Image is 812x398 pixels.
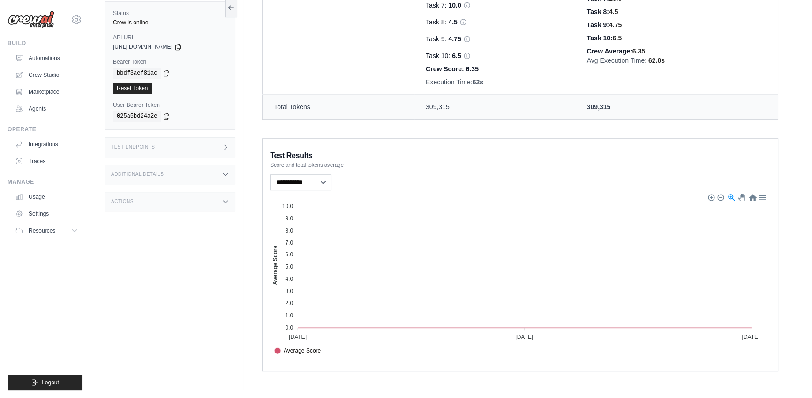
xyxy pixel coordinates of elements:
td: Total Tokens [263,95,414,120]
span: Score and total tokens average [270,161,344,169]
span: Logout [42,379,59,386]
div: Zoom Out [717,194,723,200]
span: Resources [29,227,55,234]
div: Crew Average: [587,46,767,56]
span: 10.0 [448,0,461,10]
img: Logo [8,11,54,29]
span: Crew Score: [426,65,464,73]
a: Traces [11,154,82,169]
span: [URL][DOMAIN_NAME] [113,43,173,51]
div: Build [8,39,82,47]
div: Execution Time: [426,77,564,87]
tspan: 5.0 [286,263,293,270]
span: 6.35 [466,65,479,73]
span: Avg Execution Time: [587,57,647,64]
div: Crew is online [113,19,227,26]
span: 4.75 [609,21,622,29]
div: Task 10: [587,33,767,43]
div: Menu [758,193,766,201]
td: 309,315 [576,95,778,120]
span: 4.75 [448,34,461,44]
text: Average Score [272,245,278,285]
span: Test Results [270,150,312,161]
a: Reset Token [113,83,152,94]
div: Task 8: [587,7,767,16]
span: 4.5 [448,17,457,27]
label: API URL [113,34,227,41]
span: 62s [473,78,483,86]
tspan: 4.0 [286,276,293,282]
tspan: 8.0 [286,227,293,233]
span: 62.0s [648,57,665,64]
tspan: 0.0 [286,324,293,330]
a: Automations [11,51,82,66]
tspan: [DATE] [515,334,533,340]
a: Agents [11,101,82,116]
div: Task 10: [426,51,564,60]
code: 025a5bd24a2e [113,111,161,122]
div: Manage [8,178,82,186]
label: Bearer Token [113,58,227,66]
a: Marketplace [11,84,82,99]
tspan: 6.0 [286,251,293,258]
h3: Actions [111,199,134,204]
span: 6.5 [613,34,622,42]
iframe: Chat Widget [765,353,812,398]
div: Task 7: [426,0,564,10]
tspan: 1.0 [286,312,293,319]
div: Task 9: [426,34,564,44]
label: User Bearer Token [113,101,227,109]
span: 6.35 [632,47,645,55]
a: Settings [11,206,82,221]
code: bbdf3aef81ac [113,68,161,79]
button: Logout [8,375,82,390]
tspan: 9.0 [286,215,293,221]
tspan: [DATE] [742,334,760,340]
div: Selection Zoom [727,193,735,201]
label: Status [113,9,227,17]
span: 4.5 [609,8,618,15]
span: Average Score [274,346,321,355]
tspan: [DATE] [289,334,307,340]
tspan: 2.0 [286,300,293,307]
h3: Test Endpoints [111,144,155,150]
tspan: 7.0 [286,239,293,246]
div: Panning [738,194,744,200]
div: Task 9: [587,20,767,30]
button: Resources [11,223,82,238]
h3: Additional Details [111,172,164,177]
a: Integrations [11,137,82,152]
div: Zoom In [707,194,714,200]
tspan: 3.0 [286,288,293,294]
tspan: 10.0 [282,203,293,209]
div: Operate [8,126,82,133]
a: Usage [11,189,82,204]
a: Crew Studio [11,68,82,83]
div: Reset Zoom [748,193,756,201]
div: Task 8: [426,17,564,27]
div: 채팅 위젯 [765,353,812,398]
span: 6.5 [452,51,461,60]
td: 309,315 [414,95,576,120]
